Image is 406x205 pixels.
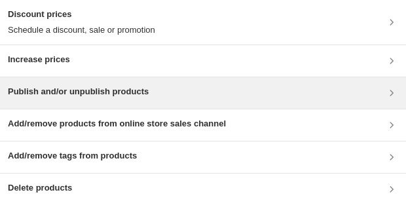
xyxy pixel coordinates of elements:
[8,24,155,37] p: Schedule a discount, sale or promotion
[8,85,149,98] h3: Publish and/or unpublish products
[8,53,70,66] h3: Increase prices
[8,8,155,21] h3: Discount prices
[8,117,226,130] h3: Add/remove products from online store sales channel
[8,181,72,195] h3: Delete products
[8,149,137,162] h3: Add/remove tags from products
